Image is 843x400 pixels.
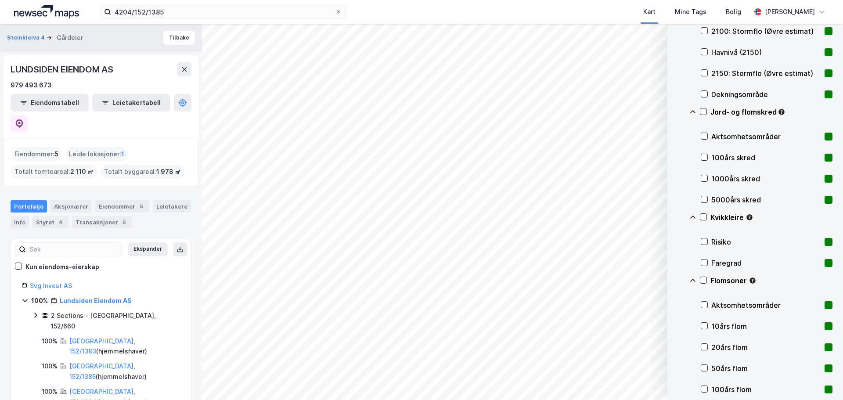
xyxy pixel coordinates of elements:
div: 1000års skred [711,173,821,184]
div: 100% [42,336,58,346]
button: Leietakertabell [92,94,170,112]
div: Totalt byggareal : [101,165,184,179]
div: 5 [137,202,146,211]
div: Kart [643,7,656,17]
div: 20års flom [711,342,821,353]
div: Tooltip anchor [749,277,757,285]
div: Styret [32,216,68,228]
button: Tilbake [163,31,195,45]
div: Flomsoner [710,275,832,286]
span: 1 978 ㎡ [156,166,181,177]
div: 6 [120,218,129,227]
div: Havnivå (2150) [711,47,821,58]
div: 979 493 673 [11,80,52,90]
img: logo.a4113a55bc3d86da70a041830d287a7e.svg [14,5,79,18]
iframe: Chat Widget [799,358,843,400]
div: Aktsomhetsområder [711,300,821,310]
div: 100% [31,295,48,306]
div: Dekningsområde [711,89,821,100]
div: Portefølje [11,200,47,213]
div: Leietakere [153,200,191,213]
button: Eiendomstabell [11,94,89,112]
div: Leide lokasjoner : [65,147,128,161]
span: 2 110 ㎡ [70,166,94,177]
div: Aktsomhetsområder [711,131,821,142]
div: LUNDSIDEN EIENDOM AS [11,62,115,76]
div: 100års flom [711,384,821,395]
div: Totalt tomteareal : [11,165,97,179]
div: Faregrad [711,258,821,268]
div: ( hjemmelshaver ) [69,361,180,382]
div: 50års flom [711,363,821,374]
div: Kvikkleire [710,212,832,223]
div: Eiendommer : [11,147,62,161]
div: 4 [56,218,65,227]
div: 10års flom [711,321,821,332]
div: 100% [42,386,58,397]
a: Lundsiden Eiendom AS [60,297,132,304]
span: 5 [54,149,58,159]
div: [PERSON_NAME] [765,7,815,17]
div: Gårdeier [57,32,83,43]
input: Søk [26,243,122,256]
div: Aksjonærer [50,200,92,213]
div: Kun eiendoms-eierskap [25,262,99,272]
div: ( hjemmelshaver ) [69,336,180,357]
div: Mine Tags [675,7,706,17]
div: Eiendommer [95,200,149,213]
div: Risiko [711,237,821,247]
div: 5000års skred [711,195,821,205]
div: 2100: Stormflo (Øvre estimat) [711,26,821,36]
div: 100års skred [711,152,821,163]
div: Tooltip anchor [778,108,785,116]
div: Kontrollprogram for chat [799,358,843,400]
div: Tooltip anchor [746,213,753,221]
span: 1 [121,149,124,159]
a: [GEOGRAPHIC_DATA], 152/1385 [69,362,135,380]
a: Svg Invest AS [30,282,72,289]
div: 100% [42,361,58,371]
a: [GEOGRAPHIC_DATA], 152/1383 [69,337,135,355]
div: Transaksjoner [72,216,132,228]
button: Steinkleiva 4 [7,33,47,42]
div: 2 Sections - [GEOGRAPHIC_DATA], 152/660 [51,310,180,332]
div: 2150: Stormflo (Øvre estimat) [711,68,821,79]
div: Jord- og flomskred [710,107,832,117]
div: Info [11,216,29,228]
button: Ekspander [128,242,168,256]
div: Bolig [726,7,741,17]
input: Søk på adresse, matrikkel, gårdeiere, leietakere eller personer [111,5,335,18]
